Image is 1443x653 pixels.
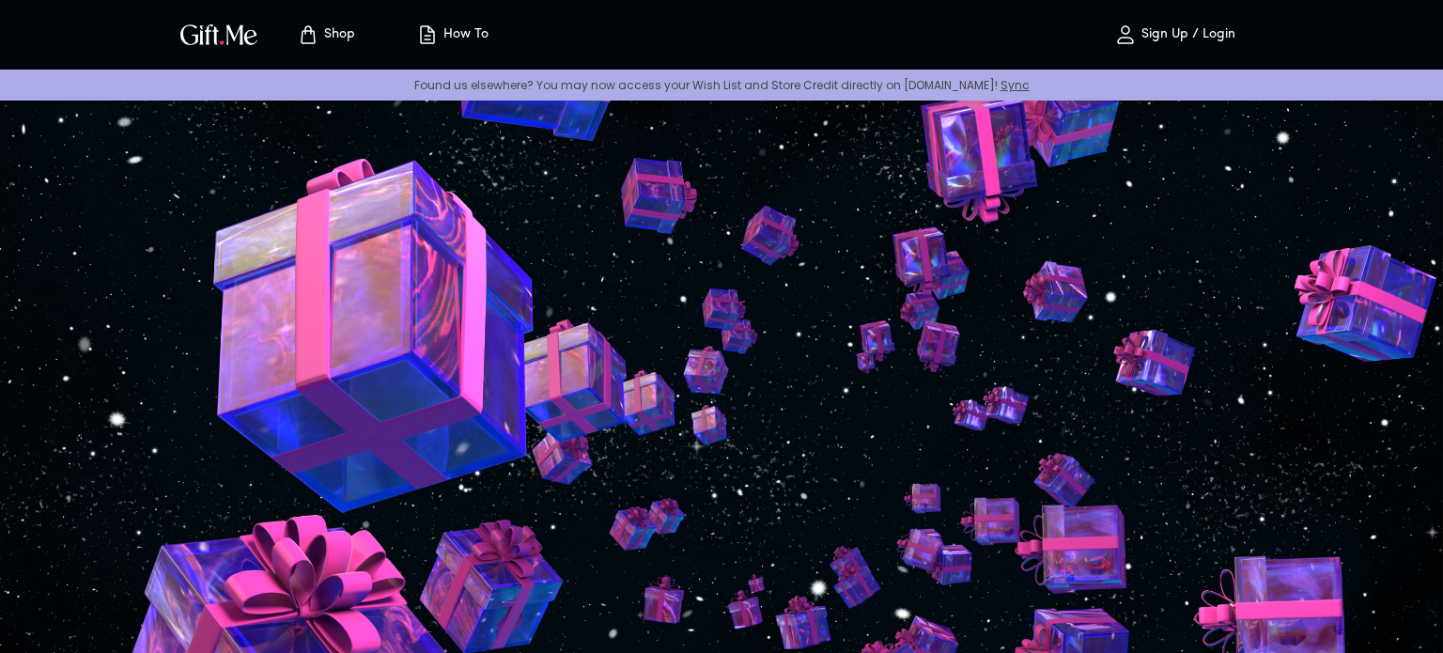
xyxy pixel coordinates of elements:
[439,27,489,43] p: How To
[400,5,504,65] button: How To
[416,23,439,46] img: how-to.svg
[1080,5,1268,65] button: Sign Up / Login
[175,23,263,46] button: GiftMe Logo
[319,27,355,43] p: Shop
[1001,77,1030,93] a: Sync
[177,21,261,48] img: GiftMe Logo
[15,77,1428,93] p: Found us elsewhere? You may now access your Wish List and Store Credit directly on [DOMAIN_NAME]!
[1137,27,1235,43] p: Sign Up / Login
[274,5,378,65] button: Store page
